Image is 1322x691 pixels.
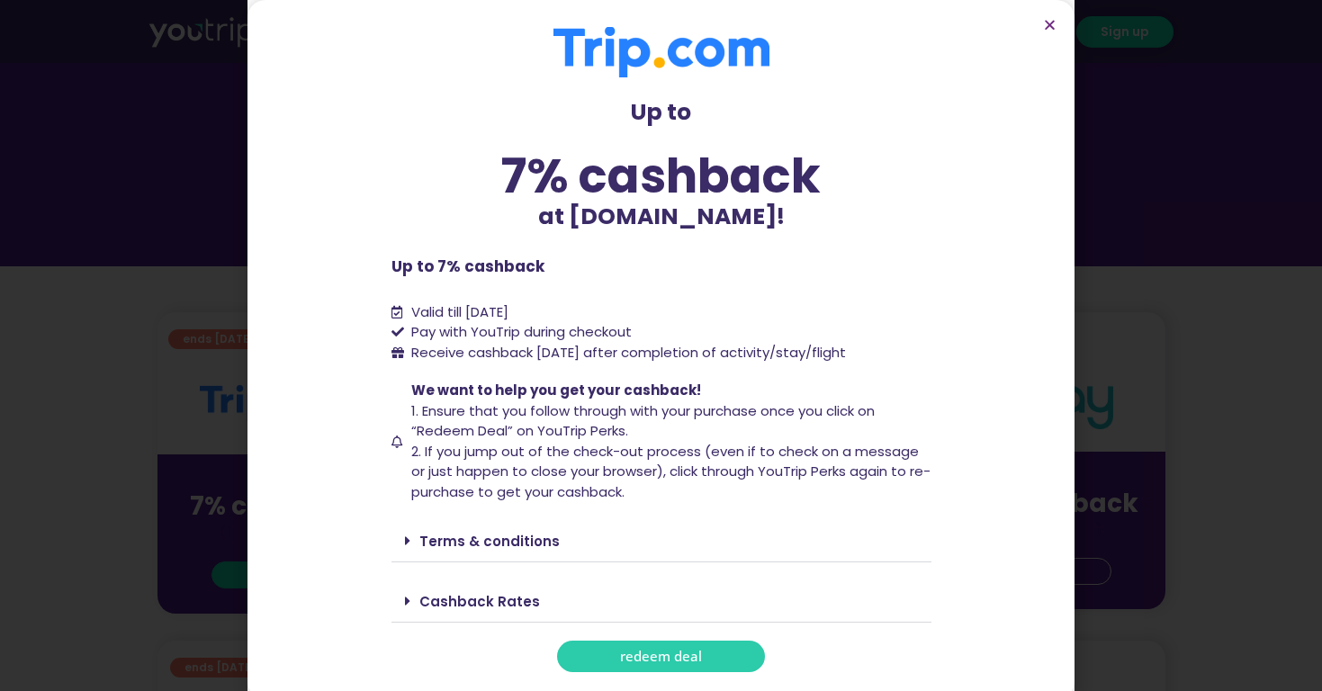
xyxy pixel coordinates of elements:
p: at [DOMAIN_NAME]! [391,200,931,234]
span: Pay with YouTrip during checkout [407,322,632,343]
div: Cashback Rates [391,580,931,623]
p: Up to [391,95,931,130]
span: redeem deal [620,650,702,663]
div: 7% cashback [391,152,931,200]
span: 1. Ensure that you follow through with your purchase once you click on “Redeem Deal” on YouTrip P... [411,401,875,441]
span: We want to help you get your cashback! [411,381,701,399]
span: 2. If you jump out of the check-out process (even if to check on a message or just happen to clos... [411,442,931,501]
a: Close [1043,18,1057,31]
b: Up to 7% cashback [391,256,544,277]
a: Terms & conditions [419,532,560,551]
a: redeem deal [557,641,765,672]
div: Terms & conditions [391,520,931,562]
a: Cashback Rates [419,592,540,611]
span: Valid till [DATE] [411,302,508,321]
span: Receive cashback [DATE] after completion of activity/stay/flight [411,343,846,362]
